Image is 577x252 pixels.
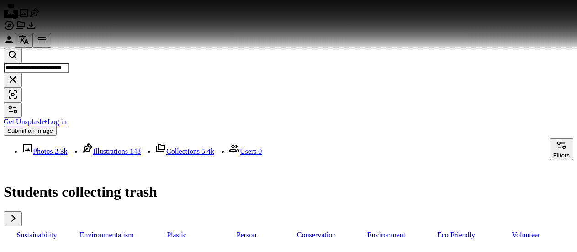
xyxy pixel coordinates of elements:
[4,103,22,118] button: Filters
[4,184,573,200] h1: Students collecting trash
[4,25,15,32] a: Explore
[550,138,573,160] button: Filters
[4,211,22,226] button: scroll list to the right
[33,33,51,48] button: Menu
[4,73,22,88] button: Clear
[213,226,280,244] a: person
[15,25,26,32] a: Collections
[26,25,37,32] a: Download History
[4,48,22,63] button: Search Unsplash
[283,226,349,244] a: conservation
[155,147,214,155] a: Collections 5.4k
[201,147,214,155] span: 5.4k
[29,12,40,20] a: Illustrations
[4,88,22,103] button: Visual search
[48,118,67,126] a: Log in
[143,226,210,244] a: plastic
[493,226,559,244] a: volunteer
[4,126,57,136] button: Submit an image
[15,33,33,48] button: Language
[4,48,573,103] form: Find visuals sitewide
[82,147,141,155] a: Illustrations 148
[4,118,48,126] a: Get Unsplash+
[353,226,419,244] a: environment
[258,147,262,155] span: 0
[55,147,68,155] span: 2.3k
[4,226,70,244] a: sustainability
[18,12,29,20] a: Photos
[423,226,489,244] a: eco friendly
[4,39,15,47] a: Log in / Sign up
[4,12,18,20] a: Home — Unsplash
[229,147,262,155] a: Users 0
[22,147,68,155] a: Photos 2.3k
[74,226,140,244] a: environmentalism
[130,147,141,155] span: 148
